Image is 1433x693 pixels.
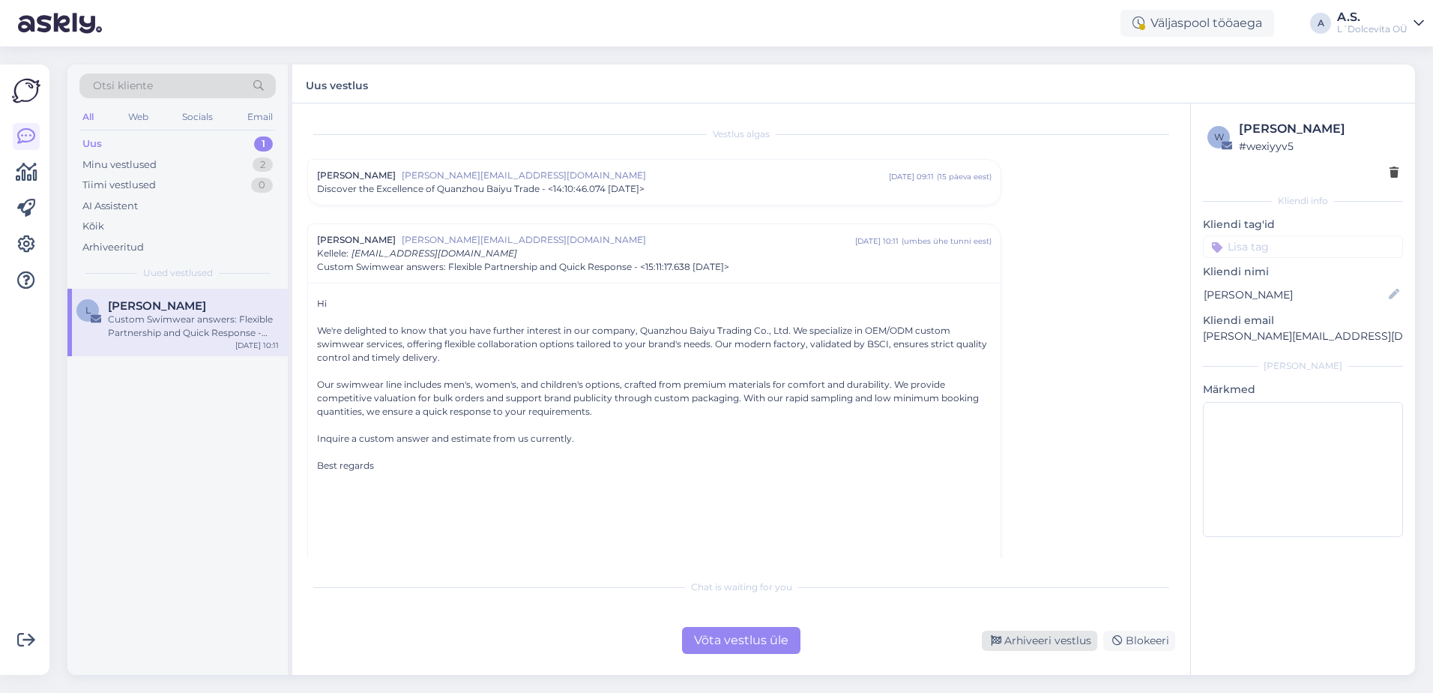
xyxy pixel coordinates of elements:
span: w [1214,131,1224,142]
span: Kellele : [317,247,349,259]
span: [PERSON_NAME][EMAIL_ADDRESS][DOMAIN_NAME] [402,169,889,182]
div: # wexiyyv5 [1239,138,1399,154]
span: [PERSON_NAME][EMAIL_ADDRESS][DOMAIN_NAME] [402,233,855,247]
p: [PERSON_NAME][EMAIL_ADDRESS][DOMAIN_NAME] [1203,328,1403,344]
div: Uus [82,136,102,151]
div: Kliendi info [1203,194,1403,208]
div: ( umbes ühe tunni eest ) [902,235,992,247]
div: [DATE] 10:11 [855,235,899,247]
div: Chat is waiting for you [307,580,1175,594]
div: Socials [179,107,216,127]
span: Uued vestlused [143,266,213,280]
div: Email [244,107,276,127]
p: Kliendi email [1203,313,1403,328]
img: Askly Logo [12,76,40,105]
span: Lois [108,299,206,313]
label: Uus vestlus [306,73,368,94]
div: A [1310,13,1331,34]
span: [PERSON_NAME] [317,169,396,182]
span: L [85,304,91,316]
p: Märkmed [1203,382,1403,397]
div: All [79,107,97,127]
div: Väljaspool tööaega [1120,10,1274,37]
div: Web [125,107,151,127]
div: ( 15 päeva eest ) [937,171,992,182]
a: A.S.L´Dolcevita OÜ [1337,11,1424,35]
span: Discover the Excellence of Quanzhou Baiyu Trade - <14:10:46.074 [DATE]> [317,182,645,196]
div: L´Dolcevita OÜ [1337,23,1408,35]
span: [EMAIL_ADDRESS][DOMAIN_NAME] [352,247,517,259]
span: Custom Swimwear answers: Flexible Partnership and Quick Response - <15:11:17.638 [DATE]> [317,260,729,274]
div: 1 [254,136,273,151]
div: Kõik [82,219,104,234]
div: 2 [253,157,273,172]
div: Blokeeri [1103,631,1175,651]
div: Võta vestlus üle [682,627,800,654]
div: Arhiveeri vestlus [982,631,1097,651]
div: Minu vestlused [82,157,157,172]
div: [PERSON_NAME] [1239,120,1399,138]
div: A.S. [1337,11,1408,23]
input: Lisa tag [1203,235,1403,258]
div: Vestlus algas [307,127,1175,141]
input: Lisa nimi [1204,286,1386,303]
div: [DATE] 10:11 [235,340,279,351]
div: Tiimi vestlused [82,178,156,193]
span: Otsi kliente [93,78,153,94]
div: [DATE] 09:11 [889,171,934,182]
span: [PERSON_NAME] [317,233,396,247]
div: [PERSON_NAME] [1203,359,1403,373]
div: Arhiveeritud [82,240,144,255]
div: AI Assistent [82,199,138,214]
div: Custom Swimwear answers: Flexible Partnership and Quick Response - <15:11:17.638 [DATE]> [108,313,279,340]
div: 0 [251,178,273,193]
p: Kliendi nimi [1203,264,1403,280]
p: Kliendi tag'id [1203,217,1403,232]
